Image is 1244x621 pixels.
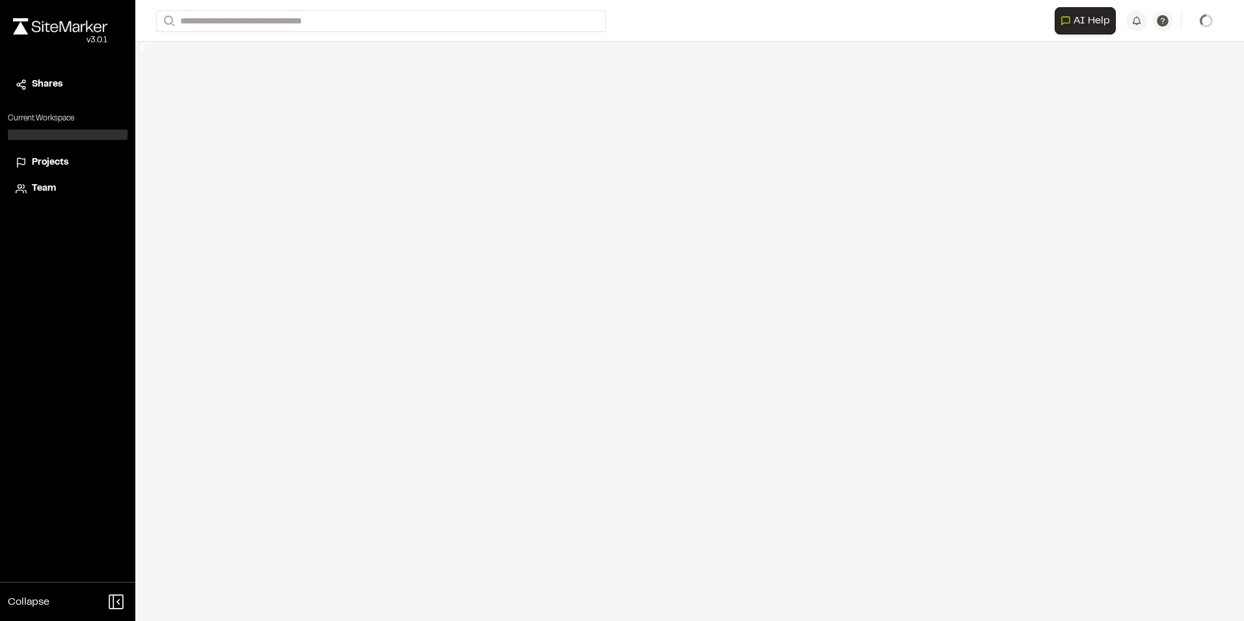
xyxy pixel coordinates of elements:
[8,594,49,610] span: Collapse
[1055,7,1121,34] div: Open AI Assistant
[32,77,62,92] span: Shares
[16,77,120,92] a: Shares
[32,182,56,196] span: Team
[8,113,128,124] p: Current Workspace
[16,156,120,170] a: Projects
[156,10,180,32] button: Search
[1055,7,1116,34] button: Open AI Assistant
[16,182,120,196] a: Team
[13,34,107,46] div: Oh geez...please don't...
[32,156,68,170] span: Projects
[1074,13,1110,29] span: AI Help
[13,18,107,34] img: rebrand.png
